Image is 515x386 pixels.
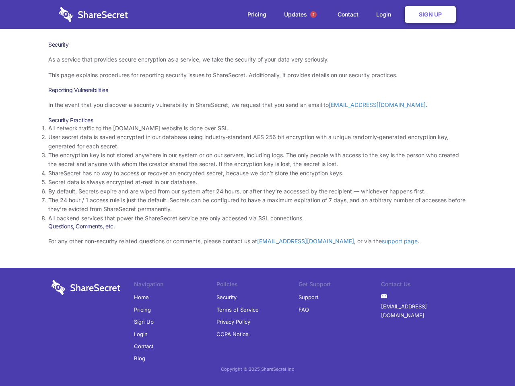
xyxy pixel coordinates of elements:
[134,328,148,340] a: Login
[310,11,317,18] span: 1
[48,196,467,214] li: The 24 hour / 1 access rule is just the default. Secrets can be configured to have a maximum expi...
[381,280,463,291] li: Contact Us
[134,304,151,316] a: Pricing
[134,352,145,364] a: Blog
[48,178,467,187] li: Secret data is always encrypted at-rest in our database.
[48,133,467,151] li: User secret data is saved encrypted in our database using industry-standard AES 256 bit encryptio...
[405,6,456,23] a: Sign Up
[48,223,467,230] h3: Questions, Comments, etc.
[134,340,153,352] a: Contact
[216,280,299,291] li: Policies
[216,316,250,328] a: Privacy Policy
[48,214,467,223] li: All backend services that power the ShareSecret service are only accessed via SSL connections.
[216,291,237,303] a: Security
[216,328,249,340] a: CCPA Notice
[48,169,467,178] li: ShareSecret has no way to access or recover an encrypted secret, because we don’t store the encry...
[48,151,467,169] li: The encryption key is not stored anywhere in our system or on our servers, including logs. The on...
[48,124,467,133] li: All network traffic to the [DOMAIN_NAME] website is done over SSL.
[48,41,467,48] h1: Security
[134,291,149,303] a: Home
[257,238,354,244] a: [EMAIL_ADDRESS][DOMAIN_NAME]
[59,7,128,22] img: logo-wordmark-white-trans-d4663122ce5f474addd5e946df7df03e33cb6a1c49d2221995e7729f52c070b2.svg
[134,280,216,291] li: Navigation
[368,2,403,27] a: Login
[48,55,467,64] p: As a service that provides secure encryption as a service, we take the security of your data very...
[48,71,467,80] p: This page explains procedures for reporting security issues to ShareSecret. Additionally, it prov...
[299,280,381,291] li: Get Support
[48,86,467,94] h3: Reporting Vulnerabilities
[48,117,467,124] h3: Security Practices
[216,304,259,316] a: Terms of Service
[134,316,154,328] a: Sign Up
[381,300,463,322] a: [EMAIL_ADDRESS][DOMAIN_NAME]
[51,280,120,295] img: logo-wordmark-white-trans-d4663122ce5f474addd5e946df7df03e33cb6a1c49d2221995e7729f52c070b2.svg
[48,187,467,196] li: By default, Secrets expire and are wiped from our system after 24 hours, or after they’re accesse...
[48,101,467,109] p: In the event that you discover a security vulnerability in ShareSecret, we request that you send ...
[329,101,426,108] a: [EMAIL_ADDRESS][DOMAIN_NAME]
[48,237,467,246] p: For any other non-security related questions or comments, please contact us at , or via the .
[382,238,418,244] a: support page
[330,2,367,27] a: Contact
[239,2,274,27] a: Pricing
[299,291,318,303] a: Support
[299,304,309,316] a: FAQ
